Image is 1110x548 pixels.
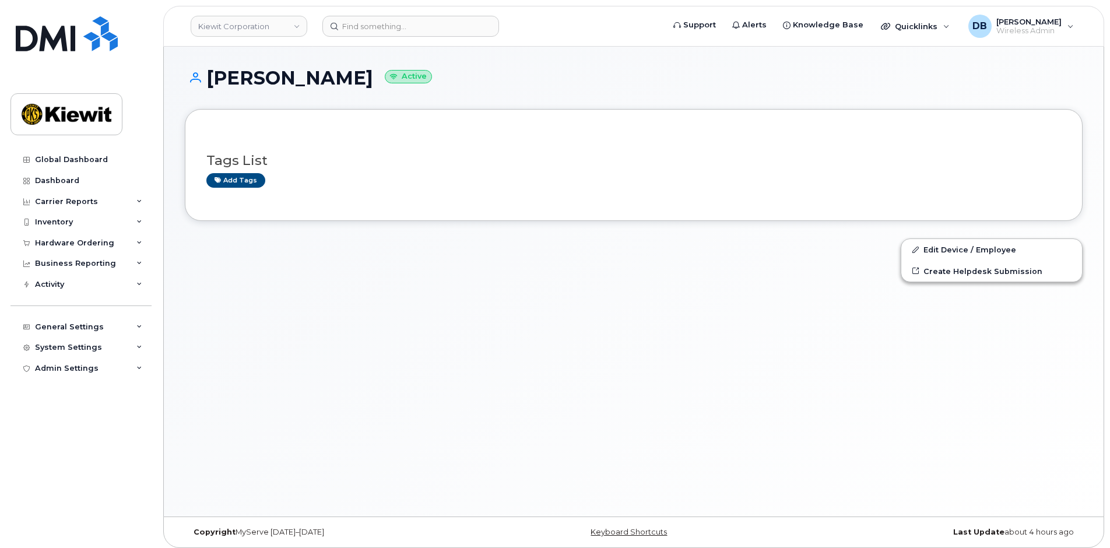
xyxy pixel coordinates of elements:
h3: Tags List [206,153,1061,168]
a: Create Helpdesk Submission [901,261,1082,282]
a: Keyboard Shortcuts [591,528,667,536]
small: Active [385,70,432,83]
strong: Copyright [194,528,236,536]
strong: Last Update [953,528,1004,536]
a: Add tags [206,173,265,188]
div: MyServe [DATE]–[DATE] [185,528,484,537]
a: Edit Device / Employee [901,239,1082,260]
h1: [PERSON_NAME] [185,68,1083,88]
div: about 4 hours ago [784,528,1083,537]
